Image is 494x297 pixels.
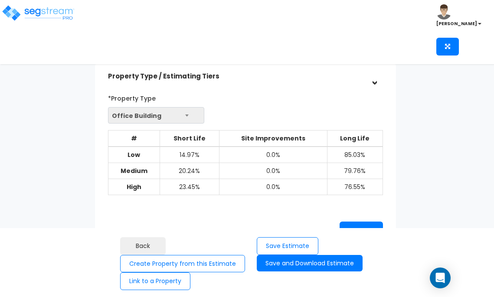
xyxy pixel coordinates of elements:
[108,130,160,147] th: #
[436,4,451,20] img: avatar.png
[436,20,477,27] b: [PERSON_NAME]
[219,179,327,195] td: 0.0%
[219,130,327,147] th: Site Improvements
[160,163,219,179] td: 20.24%
[128,150,140,159] b: Low
[160,130,219,147] th: Short Life
[257,255,363,272] button: Save and Download Estimate
[327,147,383,163] td: 85.03%
[120,237,166,255] button: Back
[327,163,383,179] td: 79.76%
[121,166,147,175] b: Medium
[257,237,318,255] button: Save Estimate
[127,183,141,191] b: High
[367,68,381,85] div: >
[108,108,204,124] span: Office Building
[108,91,156,103] label: *Property Type
[327,130,383,147] th: Long Life
[219,147,327,163] td: 0.0%
[160,179,219,195] td: 23.45%
[219,163,327,179] td: 0.0%
[120,272,190,290] button: Link to a Property
[340,222,383,239] button: Next
[120,255,245,273] button: Create Property from this Estimate
[327,179,383,195] td: 76.55%
[108,73,366,80] h5: Property Type / Estimating Tiers
[108,107,204,124] span: Office Building
[430,268,451,288] div: Open Intercom Messenger
[160,147,219,163] td: 14.97%
[1,4,75,22] img: logo_pro_r.png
